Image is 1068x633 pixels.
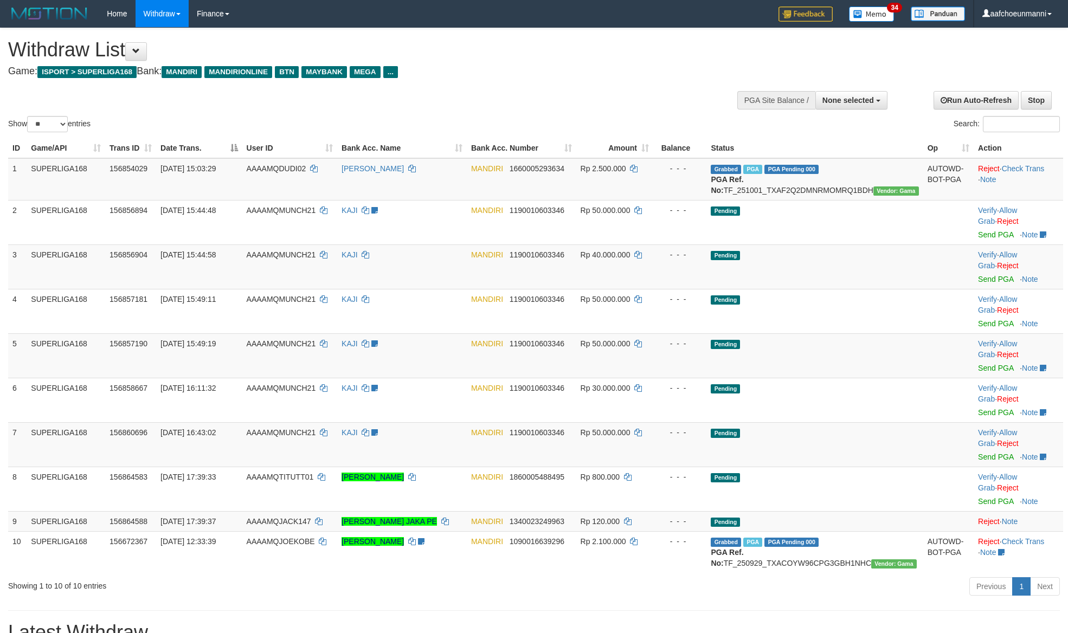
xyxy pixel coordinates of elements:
td: AUTOWD-BOT-PGA [923,531,974,573]
span: · [978,384,1017,403]
a: Send PGA [978,364,1013,372]
td: SUPERLIGA168 [27,333,105,378]
td: 8 [8,467,27,511]
td: SUPERLIGA168 [27,378,105,422]
th: Bank Acc. Number: activate to sort column ascending [467,138,576,158]
td: SUPERLIGA168 [27,289,105,333]
td: · · [974,378,1063,422]
td: 5 [8,333,27,378]
span: Rp 50.000.000 [581,295,630,303]
span: [DATE] 12:33:39 [160,537,216,546]
span: MANDIRI [471,206,503,215]
a: Send PGA [978,275,1013,283]
span: Grabbed [711,538,741,547]
div: - - - [658,427,702,438]
th: Action [974,138,1063,158]
a: Reject [997,395,1019,403]
td: SUPERLIGA168 [27,422,105,467]
td: · · [974,244,1063,289]
span: Marked by aafsengchandara [743,538,762,547]
span: AAAAMQDUDI02 [247,164,306,173]
td: 6 [8,378,27,422]
a: Check Trans [1002,537,1045,546]
span: MANDIRI [471,384,503,392]
span: Grabbed [711,165,741,174]
th: Amount: activate to sort column ascending [576,138,653,158]
div: - - - [658,536,702,547]
span: · [978,250,1017,270]
span: AAAAMQMUNCH21 [247,250,316,259]
span: Copy 1190010603346 to clipboard [510,250,564,259]
a: Verify [978,384,997,392]
span: PGA Pending [764,165,819,174]
span: Pending [711,251,740,260]
span: 156858667 [110,384,147,392]
span: [DATE] 15:49:19 [160,339,216,348]
span: AAAAMQJOEKOBE [247,537,315,546]
a: Check Trans [1002,164,1045,173]
div: - - - [658,383,702,393]
td: 3 [8,244,27,289]
a: Note [1022,364,1038,372]
span: Rp 2.500.000 [581,164,626,173]
span: AAAAMQTITUTT01 [247,473,314,481]
a: Previous [969,577,1013,596]
div: - - - [658,205,702,216]
span: · [978,473,1017,492]
th: Balance [653,138,706,158]
img: Feedback.jpg [779,7,833,22]
a: Allow Grab [978,339,1017,359]
a: Send PGA [978,319,1013,328]
span: Pending [711,473,740,482]
td: 9 [8,511,27,531]
span: [DATE] 15:49:11 [160,295,216,303]
label: Search: [954,116,1060,132]
span: · [978,339,1017,359]
a: Note [1022,497,1038,506]
span: · [978,428,1017,448]
span: Pending [711,295,740,305]
span: 156857190 [110,339,147,348]
span: [DATE] 16:43:02 [160,428,216,437]
span: [DATE] 15:03:29 [160,164,216,173]
a: Note [1022,453,1038,461]
div: - - - [658,471,702,482]
span: AAAAMQMUNCH21 [247,428,316,437]
a: Allow Grab [978,250,1017,270]
span: 156860696 [110,428,147,437]
a: Reject [978,537,1000,546]
span: 156672367 [110,537,147,546]
span: MANDIRI [162,66,202,78]
span: Copy 1190010603346 to clipboard [510,339,564,348]
th: User ID: activate to sort column ascending [242,138,338,158]
a: Allow Grab [978,295,1017,314]
td: · · [974,200,1063,244]
a: Note [1022,275,1038,283]
span: Pending [711,206,740,216]
span: Rp 2.100.000 [581,537,626,546]
a: Reject [978,164,1000,173]
td: · [974,511,1063,531]
a: KAJI [342,428,358,437]
span: AAAAMQMUNCH21 [247,384,316,392]
th: ID [8,138,27,158]
span: Rp 30.000.000 [581,384,630,392]
a: Reject [997,261,1019,270]
a: Note [1022,408,1038,417]
td: · · [974,158,1063,201]
div: - - - [658,294,702,305]
span: Marked by aafsoycanthlai [743,165,762,174]
span: Vendor URL: https://trx31.1velocity.biz [871,559,917,569]
td: TF_250929_TXACOYW96CPG3GBH1NHC [706,531,923,573]
a: Note [980,548,996,557]
span: [DATE] 16:11:32 [160,384,216,392]
span: 156854029 [110,164,147,173]
a: Send PGA [978,408,1013,417]
span: · [978,295,1017,314]
span: · [978,206,1017,225]
span: ISPORT > SUPERLIGA168 [37,66,137,78]
th: Status [706,138,923,158]
a: Note [1002,517,1018,526]
a: Note [1022,319,1038,328]
span: [DATE] 17:39:33 [160,473,216,481]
